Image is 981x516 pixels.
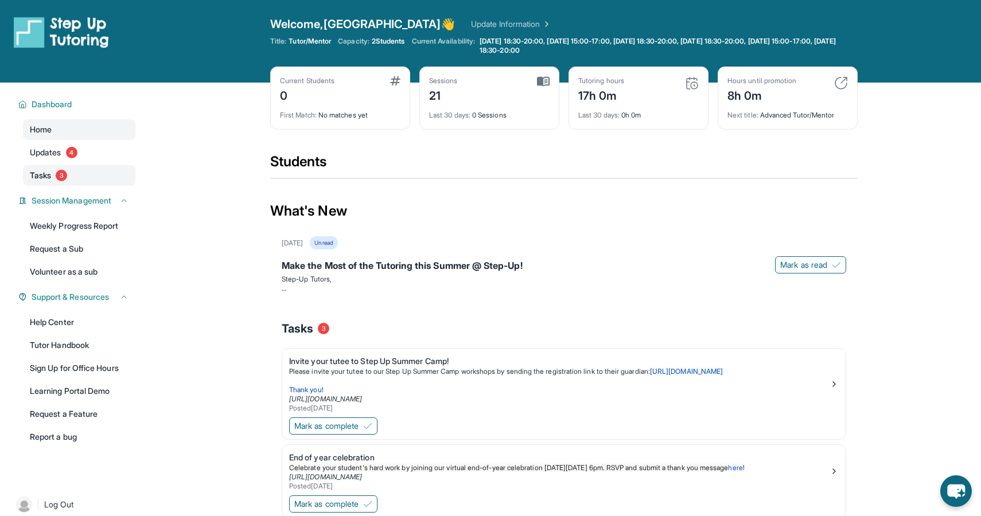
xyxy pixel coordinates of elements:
[289,37,331,46] span: Tutor/Mentor
[56,170,67,181] span: 3
[727,111,758,119] span: Next title :
[23,119,135,140] a: Home
[27,99,129,110] button: Dashboard
[23,335,135,355] a: Tutor Handbook
[429,85,458,104] div: 21
[289,394,362,403] a: [URL][DOMAIN_NAME]
[429,111,470,119] span: Last 30 days :
[412,37,475,55] span: Current Availability:
[537,76,550,87] img: card
[23,404,135,424] a: Request a Feature
[429,76,458,85] div: Sessions
[280,111,317,119] span: First Match :
[289,417,377,435] button: Mark as complete
[282,320,313,337] span: Tasks
[294,498,359,510] span: Mark as complete
[23,381,135,401] a: Learning Portal Demo
[289,482,830,491] div: Posted [DATE]
[578,104,699,120] div: 0h 0m
[650,367,723,376] a: [URL][DOMAIN_NAME]
[727,85,796,104] div: 8h 0m
[289,404,830,413] div: Posted [DATE]
[940,475,972,507] button: chat-button
[289,463,830,472] p: !
[32,195,111,206] span: Session Management
[289,367,830,376] p: Please invite your tutee to our Step Up Summer Camp workshops by sending the registration link to...
[289,463,728,472] span: Celebrate your student's hard work by joining our virtual end-of-year celebration [DATE][DATE] 6p...
[685,76,699,90] img: card
[23,358,135,378] a: Sign Up for Office Hours
[270,186,858,236] div: What's New
[23,312,135,333] a: Help Center
[429,104,550,120] div: 0 Sessions
[282,259,846,275] div: Make the Most of the Tutoring this Summer @ Step-Up!
[289,355,830,367] div: Invite your tutee to Step Up Summer Camp!
[32,291,109,303] span: Support & Resources
[477,37,858,55] a: [DATE] 18:30-20:00, [DATE] 15:00-17:00, [DATE] 18:30-20:00, [DATE] 18:30-20:00, [DATE] 15:00-17:0...
[480,37,855,55] span: [DATE] 18:30-20:00, [DATE] 15:00-17:00, [DATE] 18:30-20:00, [DATE] 18:30-20:00, [DATE] 15:00-17:0...
[30,124,52,135] span: Home
[310,236,337,249] div: Unread
[23,165,135,186] a: Tasks3
[282,349,846,415] a: Invite your tutee to Step Up Summer Camp!Please invite your tutee to our Step Up Summer Camp work...
[270,37,286,46] span: Title:
[390,76,400,85] img: card
[775,256,846,273] button: Mark as read
[294,420,359,432] span: Mark as complete
[270,153,858,178] div: Students
[727,76,796,85] div: Hours until promotion
[23,216,135,236] a: Weekly Progress Report
[338,37,369,46] span: Capacity:
[30,147,61,158] span: Updates
[282,275,846,284] p: Step-Up Tutors,
[280,85,334,104] div: 0
[540,18,551,30] img: Chevron Right
[289,495,377,513] button: Mark as complete
[289,452,830,463] div: End of year celebration
[44,499,74,510] span: Log Out
[363,421,372,431] img: Mark as complete
[66,147,77,158] span: 4
[372,37,405,46] span: 2 Students
[289,472,362,481] a: [URL][DOMAIN_NAME]
[282,239,303,248] div: [DATE]
[23,427,135,447] a: Report a bug
[832,260,841,269] img: Mark as read
[27,291,129,303] button: Support & Resources
[32,99,72,110] span: Dashboard
[834,76,848,90] img: card
[30,170,51,181] span: Tasks
[727,104,848,120] div: Advanced Tutor/Mentor
[23,261,135,282] a: Volunteer as a sub
[578,85,624,104] div: 17h 0m
[27,195,129,206] button: Session Management
[318,323,329,334] span: 3
[363,499,372,509] img: Mark as complete
[289,385,324,394] span: Thank you!
[282,445,846,493] a: End of year celebrationCelebrate your student's hard work by joining our virtual end-of-year cele...
[37,498,40,511] span: |
[280,104,400,120] div: No matches yet
[16,497,32,513] img: user-img
[471,18,551,30] a: Update Information
[578,111,620,119] span: Last 30 days :
[270,16,455,32] span: Welcome, [GEOGRAPHIC_DATA] 👋
[280,76,334,85] div: Current Students
[14,16,109,48] img: logo
[780,259,827,271] span: Mark as read
[23,142,135,163] a: Updates4
[728,463,742,472] a: here
[578,76,624,85] div: Tutoring hours
[23,239,135,259] a: Request a Sub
